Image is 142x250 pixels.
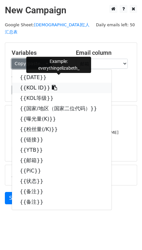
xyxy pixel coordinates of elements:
[12,135,112,145] a: {{链接}}
[12,166,112,176] a: {{PiC}}
[12,186,112,197] a: {{备注}}
[94,21,137,29] span: Daily emails left: 50
[12,83,112,93] a: {{KOL ID}}
[12,124,112,135] a: {{粉丝量(/K)}}
[12,145,112,155] a: {{YTB}}
[12,155,112,166] a: {{邮箱}}
[94,22,137,27] a: Daily emails left: 50
[12,176,112,186] a: {{状态}}
[26,57,91,73] div: Example: everythingelizabeth_
[110,219,142,250] div: 聊天小组件
[5,5,137,16] h2: New Campaign
[5,192,26,204] a: Send
[12,49,66,56] h5: Variables
[5,22,89,35] a: [DEMOGRAPHIC_DATA]红人汇总表
[5,22,89,35] small: Google Sheet:
[12,93,112,103] a: {{KOL等级}}
[76,49,130,56] h5: Email column
[12,114,112,124] a: {{曝光量(K)}}
[12,197,112,207] a: {{备注}}
[12,72,112,83] a: {{DATE}}
[12,59,51,69] a: Copy/paste...
[12,103,112,114] a: {{国家/地区（国家二位代码）}}
[110,219,142,250] iframe: Chat Widget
